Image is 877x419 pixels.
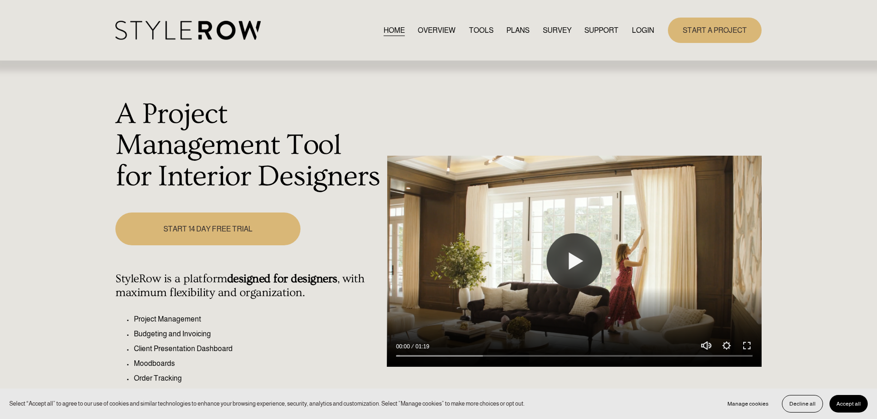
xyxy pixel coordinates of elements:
span: Decline all [789,401,816,407]
a: START A PROJECT [668,18,762,43]
h1: A Project Management Tool for Interior Designers [115,99,382,193]
a: SURVEY [543,24,571,36]
a: OVERVIEW [418,24,456,36]
div: Current time [396,342,412,351]
a: TOOLS [469,24,493,36]
strong: designed for designers [227,272,337,285]
p: Project Management [134,314,382,325]
button: Accept all [829,395,868,413]
p: Select “Accept all” to agree to our use of cookies and similar technologies to enhance your brows... [9,399,525,408]
a: LOGIN [632,24,654,36]
span: SUPPORT [584,25,619,36]
a: folder dropdown [584,24,619,36]
span: Accept all [836,401,861,407]
span: Manage cookies [727,401,769,407]
button: Manage cookies [721,395,775,413]
a: START 14 DAY FREE TRIAL [115,213,300,245]
p: Budgeting and Invoicing [134,328,382,340]
input: Seek [396,352,752,359]
p: Order Tracking [134,373,382,384]
img: StyleRow [115,21,261,40]
p: Client Presentation Dashboard [134,343,382,354]
button: Decline all [782,395,823,413]
a: HOME [384,24,405,36]
a: PLANS [506,24,529,36]
p: Moodboards [134,358,382,369]
button: Play [547,233,602,289]
div: Duration [412,342,432,351]
h4: StyleRow is a platform , with maximum flexibility and organization. [115,272,382,300]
